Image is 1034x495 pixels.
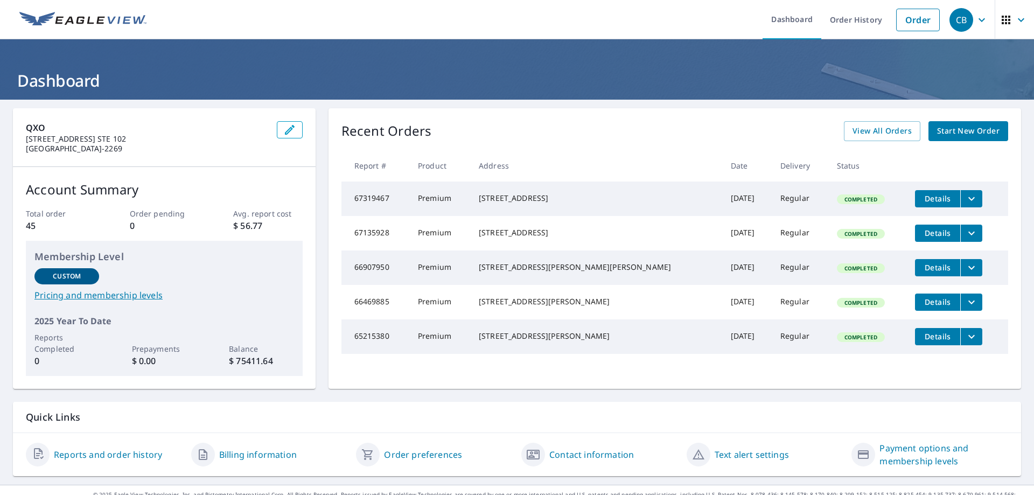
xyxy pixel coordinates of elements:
[879,442,1008,468] a: Payment options and membership levels
[838,264,884,272] span: Completed
[13,69,1021,92] h1: Dashboard
[34,354,99,367] p: 0
[921,331,954,341] span: Details
[53,271,81,281] p: Custom
[838,230,884,238] span: Completed
[26,410,1008,424] p: Quick Links
[921,262,954,273] span: Details
[470,150,722,182] th: Address
[219,448,297,461] a: Billing information
[26,208,95,219] p: Total order
[915,225,960,242] button: detailsBtn-67135928
[132,354,197,367] p: $ 0.00
[722,216,772,250] td: [DATE]
[341,121,432,141] p: Recent Orders
[229,354,294,367] p: $ 75411.64
[341,285,409,319] td: 66469885
[130,219,199,232] p: 0
[949,8,973,32] div: CB
[130,208,199,219] p: Order pending
[838,333,884,341] span: Completed
[341,182,409,216] td: 67319467
[26,180,303,199] p: Account Summary
[722,182,772,216] td: [DATE]
[479,227,714,238] div: [STREET_ADDRESS]
[960,225,982,242] button: filesDropdownBtn-67135928
[409,250,470,285] td: Premium
[772,216,828,250] td: Regular
[915,294,960,311] button: detailsBtn-66469885
[937,124,1000,138] span: Start New Order
[838,196,884,203] span: Completed
[409,150,470,182] th: Product
[772,250,828,285] td: Regular
[409,182,470,216] td: Premium
[132,343,197,354] p: Prepayments
[26,121,268,134] p: QXO
[772,285,828,319] td: Regular
[772,182,828,216] td: Regular
[549,448,634,461] a: Contact information
[915,328,960,345] button: detailsBtn-65215380
[479,331,714,341] div: [STREET_ADDRESS][PERSON_NAME]
[479,296,714,307] div: [STREET_ADDRESS][PERSON_NAME]
[34,289,294,302] a: Pricing and membership levels
[233,208,302,219] p: Avg. report cost
[960,259,982,276] button: filesDropdownBtn-66907950
[853,124,912,138] span: View All Orders
[34,249,294,264] p: Membership Level
[960,328,982,345] button: filesDropdownBtn-65215380
[341,250,409,285] td: 66907950
[722,319,772,354] td: [DATE]
[26,144,268,154] p: [GEOGRAPHIC_DATA]-2269
[772,150,828,182] th: Delivery
[34,315,294,327] p: 2025 Year To Date
[844,121,920,141] a: View All Orders
[19,12,146,28] img: EV Logo
[921,228,954,238] span: Details
[960,190,982,207] button: filesDropdownBtn-67319467
[772,319,828,354] td: Regular
[960,294,982,311] button: filesDropdownBtn-66469885
[915,259,960,276] button: detailsBtn-66907950
[479,193,714,204] div: [STREET_ADDRESS]
[715,448,789,461] a: Text alert settings
[928,121,1008,141] a: Start New Order
[409,285,470,319] td: Premium
[896,9,940,31] a: Order
[233,219,302,232] p: $ 56.77
[838,299,884,306] span: Completed
[722,250,772,285] td: [DATE]
[409,319,470,354] td: Premium
[26,219,95,232] p: 45
[921,297,954,307] span: Details
[341,150,409,182] th: Report #
[229,343,294,354] p: Balance
[722,150,772,182] th: Date
[26,134,268,144] p: [STREET_ADDRESS] STE 102
[915,190,960,207] button: detailsBtn-67319467
[34,332,99,354] p: Reports Completed
[384,448,462,461] a: Order preferences
[54,448,162,461] a: Reports and order history
[921,193,954,204] span: Details
[409,216,470,250] td: Premium
[722,285,772,319] td: [DATE]
[341,216,409,250] td: 67135928
[341,319,409,354] td: 65215380
[828,150,907,182] th: Status
[479,262,714,273] div: [STREET_ADDRESS][PERSON_NAME][PERSON_NAME]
